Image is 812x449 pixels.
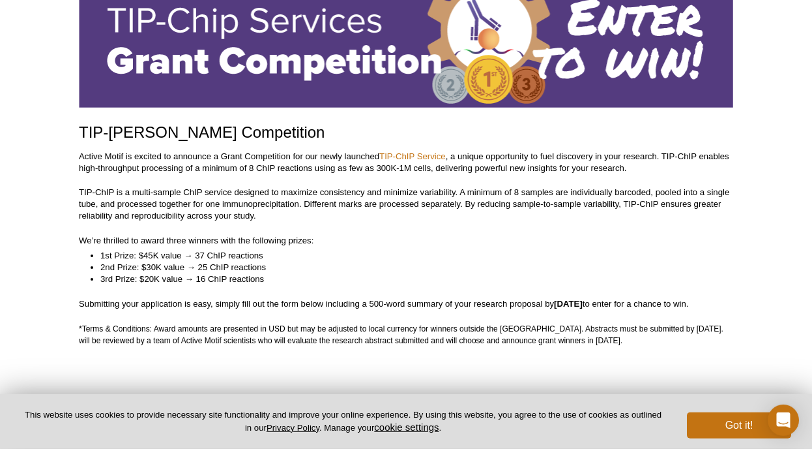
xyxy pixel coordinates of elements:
p: Submitting your application is easy, simply fill out the form below including a 500-word summary ... [79,298,733,310]
p: This website uses cookies to provide necessary site functionality and improve your online experie... [21,409,665,434]
strong: [DATE] [554,299,583,309]
a: TIP-ChIP Service [379,151,446,161]
p: *Terms & Conditions: Award amounts are presented in USD but may be adjusted to local currency for... [79,323,733,347]
div: Open Intercom Messenger [768,405,799,436]
p: TIP-ChIP is a multi-sample ChIP service designed to maximize consistency and minimize variability... [79,187,733,222]
p: We’re thrilled to award three winners with the following prizes: [79,235,733,247]
button: cookie settings [374,422,439,433]
li: 1st Prize: $45K value → 37 ChIP reactions [100,250,720,262]
p: Active Motif is excited to announce a Grant Competition for our newly launched , a unique opportu... [79,151,733,174]
li: 2nd Prize: $30K value → 25 ChIP reactions [100,262,720,273]
button: Got it! [687,412,791,439]
h1: TIP-[PERSON_NAME] Competition [79,124,733,143]
li: 3rd Prize: $20K value → 16 ChIP reactions [100,273,720,285]
a: Privacy Policy [267,423,319,433]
